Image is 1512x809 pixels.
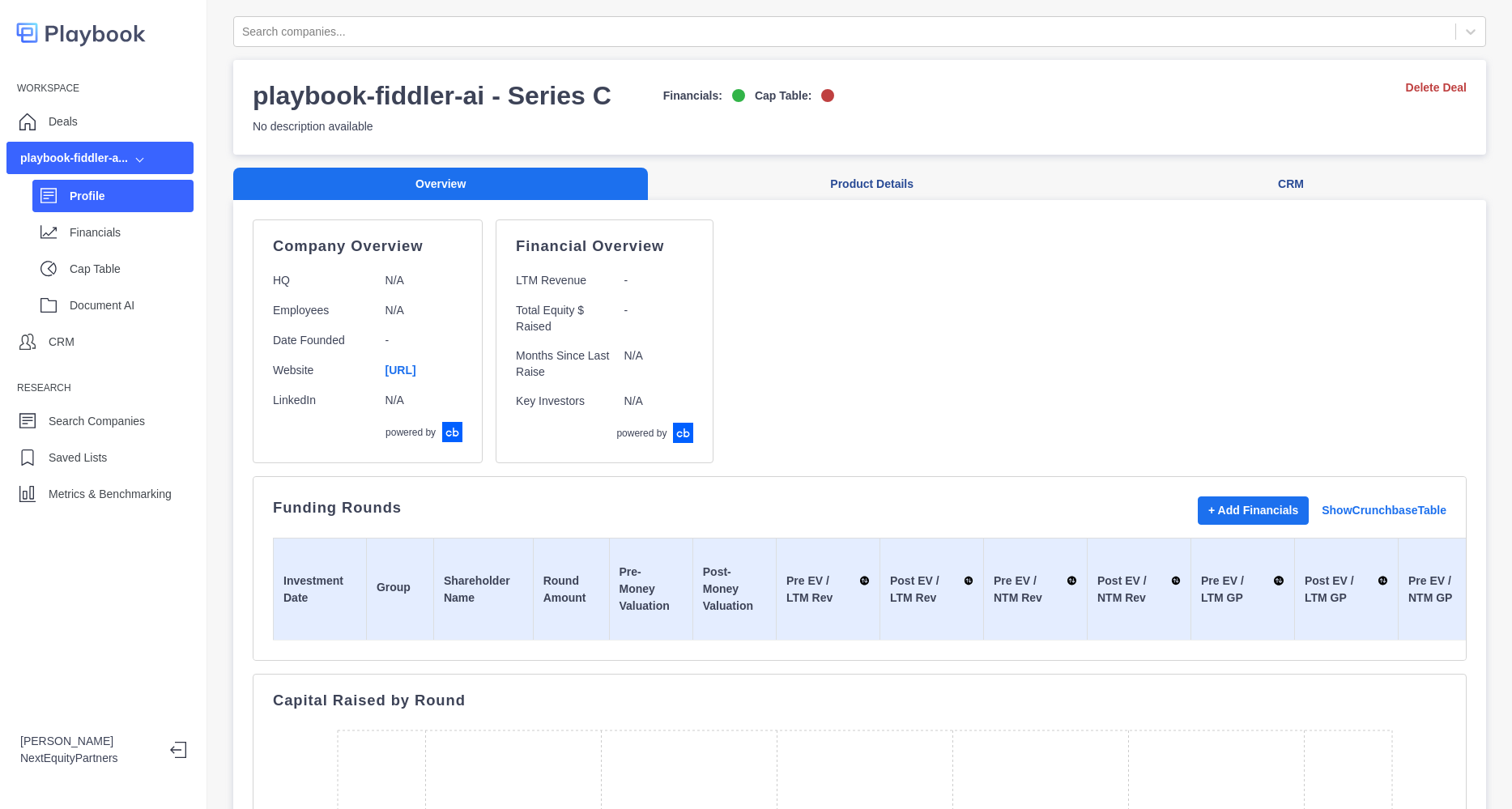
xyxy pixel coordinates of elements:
p: Cap Table: [755,87,812,104]
img: Sort [1171,573,1181,589]
img: Sort [1067,573,1077,589]
p: N/A [385,272,463,289]
p: Cap Table [70,261,194,278]
div: Post EV / NTM Rev [1097,573,1181,607]
div: Post EV / LTM Rev [890,573,973,607]
p: LTM Revenue [516,272,611,289]
div: Group [377,579,424,600]
div: Pre EV / LTM Rev [786,573,870,607]
div: Post EV / LTM GP [1305,573,1388,607]
div: Shareholder Name [444,573,523,607]
p: Metrics & Benchmarking [49,486,172,503]
div: Pre-Money Valuation [620,564,683,615]
img: Sort [1378,573,1388,589]
p: Capital Raised by Round [273,694,1446,707]
p: Financials: [663,87,722,104]
p: Financials [70,224,194,241]
p: N/A [385,392,463,409]
a: [URL] [385,364,416,377]
p: powered by [616,426,667,441]
p: N/A [624,393,694,410]
p: - [385,332,463,349]
div: Pre EV / NTM Rev [994,573,1077,607]
div: Pre EV / NTM GP [1408,573,1492,607]
p: Funding Rounds [273,501,402,514]
div: Round Amount [543,573,599,607]
p: HQ [273,272,373,289]
p: Financial Overview [516,240,693,253]
p: Employees [273,302,373,319]
button: CRM [1096,168,1486,201]
p: Total Equity $ Raised [516,302,611,334]
img: off-logo [821,89,834,102]
p: Profile [70,188,194,205]
button: Product Details [648,168,1096,201]
div: playbook-fiddler-a... [20,150,128,167]
p: NextEquityPartners [20,750,157,767]
p: Saved Lists [49,449,107,466]
div: Pre EV / LTM GP [1201,573,1284,607]
p: Document AI [70,297,194,314]
button: Overview [233,168,648,201]
a: Show Crunchbase Table [1322,502,1446,519]
button: + Add Financials [1198,496,1309,525]
p: Months Since Last Raise [516,347,611,380]
p: - [624,302,694,334]
img: Sort [859,573,870,589]
p: N/A [624,347,694,380]
p: Website [273,362,373,379]
a: Delete Deal [1406,79,1467,96]
p: [PERSON_NAME] [20,733,157,750]
p: CRM [49,334,75,351]
div: Post-Money Valuation [703,564,766,615]
div: Investment Date [283,573,356,607]
p: Date Founded [273,332,373,349]
p: - [624,272,694,289]
img: crunchbase-logo [673,423,693,443]
img: logo-colored [16,16,146,49]
img: on-logo [732,89,745,102]
p: No description available [253,118,834,135]
p: Key Investors [516,393,611,410]
p: Search Companies [49,413,145,430]
h3: playbook-fiddler-ai - Series C [253,79,611,112]
p: N/A [385,302,463,319]
img: crunchbase-logo [442,422,462,442]
img: Sort [1273,573,1284,589]
p: powered by [385,425,436,440]
p: Deals [49,113,78,130]
p: Company Overview [273,240,462,253]
img: Sort [964,573,973,589]
p: LinkedIn [273,392,373,409]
